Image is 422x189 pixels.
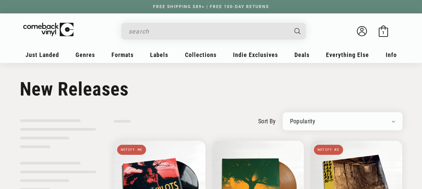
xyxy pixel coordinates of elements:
[233,51,278,58] span: Indie Exclusives
[20,78,403,100] h1: New Releases
[76,51,95,58] span: Genres
[146,4,276,9] a: FREE SHIPPING $89+ | FREE 100-DAY RETURNS
[129,24,288,38] input: search
[121,23,306,40] div: Search
[288,23,307,40] button: Search
[382,30,384,35] span: 1
[294,51,310,58] span: Deals
[26,51,59,58] span: Just Landed
[258,117,276,126] label: sort by
[386,51,397,58] span: Info
[111,51,134,58] span: Formats
[326,51,369,58] span: Everything Else
[185,51,217,58] span: Collections
[150,51,168,58] span: Labels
